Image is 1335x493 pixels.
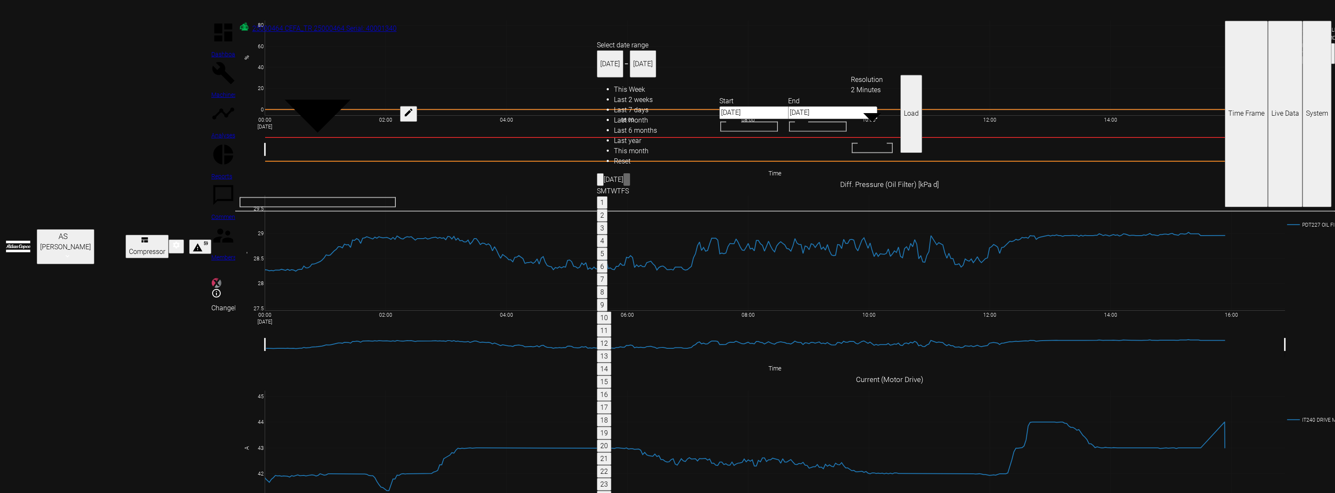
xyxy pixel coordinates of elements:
[204,241,208,253] span: 59
[252,24,397,32] span: 25000464 CEFA_TR 25000464 Serial: 40001340
[597,350,611,363] button: 13
[614,136,657,146] div: Last year
[614,105,657,115] div: Last 7 days
[597,363,611,376] button: 14
[597,41,649,49] span: Select date range
[1268,20,1303,207] button: Live Data
[597,478,611,491] button: 23
[851,75,894,85] label: Resolution
[633,60,653,68] span: [DATE]
[597,440,611,452] button: 20
[597,173,604,186] button: Previous month
[39,230,88,242] div: AS
[597,187,601,195] span: Sunday
[604,175,623,184] span: [DATE]
[600,60,620,68] span: [DATE]
[239,24,397,32] a: 25000464 CEFA_TR 25000464 Serial: 40001340
[597,222,608,235] button: 3
[597,273,608,286] button: 7
[597,209,608,222] button: 2
[601,187,607,195] span: Monday
[614,96,653,104] span: Last 2 weeks
[597,452,611,465] button: 21
[126,235,169,258] button: Compressor
[630,50,656,78] button: [DATE]
[614,156,657,166] div: Reset
[788,96,847,106] label: End
[597,376,611,388] button: 15
[623,173,630,186] button: Next month
[597,260,608,273] button: 6
[614,157,631,165] span: Reset
[1303,20,1332,207] button: System
[788,106,877,119] input: MM/DD/YYYY
[614,85,645,93] span: This Week
[851,85,894,95] div: 2 Minutes
[597,196,608,209] button: 1
[614,147,649,155] span: This month
[607,187,611,195] span: Tuesday
[597,401,611,414] button: 17
[400,106,417,122] button: Edit machine
[597,50,623,78] button: [DATE]
[597,388,611,401] button: 16
[621,187,625,195] span: Friday
[614,106,649,114] span: Last 7 days
[611,187,617,195] span: Wednesday
[597,337,611,350] button: 12
[614,115,657,125] div: Last month
[597,427,611,440] button: 19
[6,241,30,252] img: logo
[597,312,611,324] button: 10
[625,187,629,195] span: Saturday
[169,239,184,254] button: Settings
[189,239,211,254] button: displayAlerts
[614,146,657,156] div: This month
[614,85,657,95] div: This Week
[617,187,621,195] span: Thursday
[1225,20,1268,207] button: Time Frame
[614,126,657,134] span: Last 6 months
[597,235,608,248] button: 4
[597,465,611,478] button: 22
[614,116,648,124] span: Last month
[719,96,779,106] label: Start
[597,248,608,260] button: 5
[614,125,657,136] div: Last 6 months
[597,414,611,427] button: 18
[614,137,641,145] span: Last year
[614,95,657,105] div: Last 2 weeks
[623,60,630,68] h5: –
[900,75,922,153] button: Load
[597,324,611,337] button: 11
[37,229,94,264] button: andreas.schmitt@atlascopco.com
[597,286,608,299] button: 8
[597,299,608,312] button: 9
[719,106,809,119] input: MM/DD/YYYY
